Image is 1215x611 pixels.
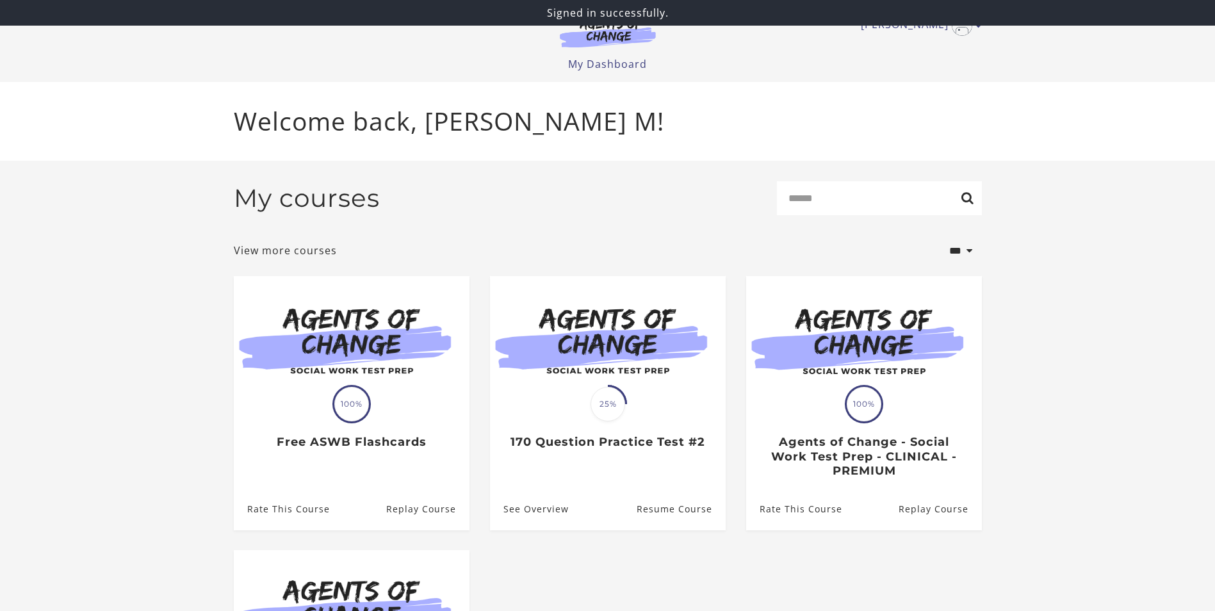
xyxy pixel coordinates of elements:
[386,488,469,530] a: Free ASWB Flashcards: Resume Course
[234,243,337,258] a: View more courses
[503,435,712,450] h3: 170 Question Practice Test #2
[234,488,330,530] a: Free ASWB Flashcards: Rate This Course
[847,387,881,421] span: 100%
[760,435,968,478] h3: Agents of Change - Social Work Test Prep - CLINICAL - PREMIUM
[568,57,647,71] a: My Dashboard
[490,488,569,530] a: 170 Question Practice Test #2: See Overview
[5,5,1210,20] p: Signed in successfully.
[247,435,455,450] h3: Free ASWB Flashcards
[746,488,842,530] a: Agents of Change - Social Work Test Prep - CLINICAL - PREMIUM: Rate This Course
[334,387,369,421] span: 100%
[591,387,625,421] span: 25%
[636,488,725,530] a: 170 Question Practice Test #2: Resume Course
[234,102,982,140] p: Welcome back, [PERSON_NAME] M!
[546,18,669,47] img: Agents of Change Logo
[861,15,975,36] a: Toggle menu
[234,183,380,213] h2: My courses
[898,488,981,530] a: Agents of Change - Social Work Test Prep - CLINICAL - PREMIUM: Resume Course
